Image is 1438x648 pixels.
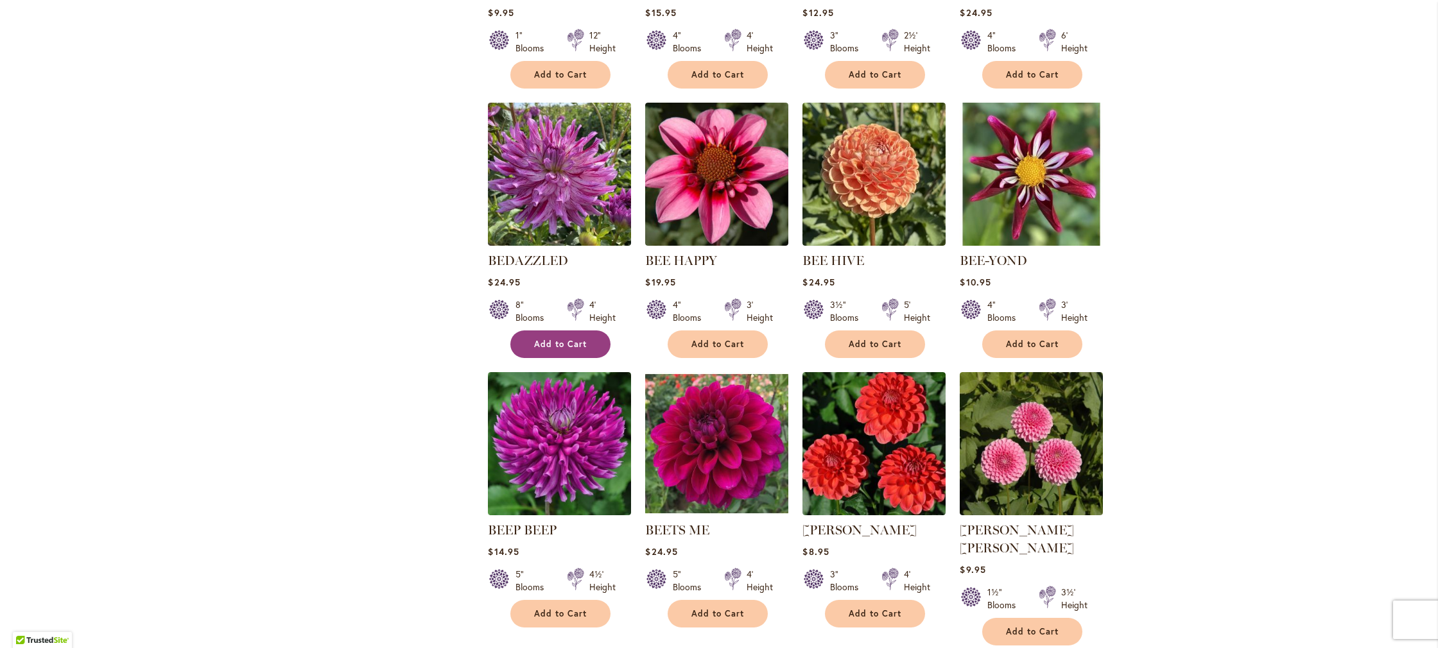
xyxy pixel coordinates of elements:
iframe: Launch Accessibility Center [10,602,46,638]
button: Add to Cart [510,330,611,358]
a: [PERSON_NAME] [802,522,917,538]
span: Add to Cart [691,339,744,350]
img: BENJAMIN MATTHEW [802,372,946,515]
img: Bedazzled [488,103,631,246]
span: Add to Cart [534,69,587,80]
a: BEE HAPPY [645,236,788,248]
div: 3" Blooms [830,568,866,593]
span: $12.95 [802,6,833,19]
div: 4" Blooms [987,29,1023,55]
a: BEE-YOND [960,253,1027,268]
div: 5" Blooms [673,568,709,593]
img: BEE-YOND [960,103,1103,246]
button: Add to Cart [668,600,768,627]
div: 4' Height [589,298,616,324]
div: 4" Blooms [673,298,709,324]
a: BEEP BEEP [488,522,557,538]
div: 1½" Blooms [987,586,1023,611]
span: Add to Cart [1006,339,1059,350]
button: Add to Cart [510,61,611,89]
button: Add to Cart [982,61,1082,89]
div: 4½' Height [589,568,616,593]
a: BEETS ME [645,522,709,538]
button: Add to Cart [825,61,925,89]
span: $24.95 [645,545,677,558]
div: 2½' Height [904,29,930,55]
a: BEE-YOND [960,236,1103,248]
span: Add to Cart [534,608,587,619]
div: 6' Height [1061,29,1087,55]
span: Add to Cart [1006,626,1059,637]
span: $24.95 [802,276,835,288]
div: 4" Blooms [987,298,1023,324]
span: Add to Cart [691,608,744,619]
button: Add to Cart [982,618,1082,645]
a: [PERSON_NAME] [PERSON_NAME] [960,522,1074,556]
span: $19.95 [645,276,675,288]
span: $24.95 [488,276,520,288]
div: 3½' Height [1061,586,1087,611]
a: BEE HAPPY [645,253,717,268]
a: BETTY ANNE [960,506,1103,518]
img: BEE HAPPY [645,103,788,246]
button: Add to Cart [825,330,925,358]
span: Add to Cart [849,69,901,80]
div: 4" Blooms [673,29,709,55]
span: $10.95 [960,276,991,288]
span: $8.95 [802,545,829,558]
img: BEE HIVE [802,103,946,246]
div: 4' Height [747,568,773,593]
span: Add to Cart [849,608,901,619]
a: BEE HIVE [802,253,864,268]
span: $14.95 [488,545,519,558]
button: Add to Cart [668,330,768,358]
a: BEETS ME [645,506,788,518]
img: BEETS ME [645,372,788,515]
div: 4' Height [747,29,773,55]
span: $9.95 [960,563,985,576]
button: Add to Cart [668,61,768,89]
span: $9.95 [488,6,514,19]
img: BEEP BEEP [488,372,631,515]
div: 12" Height [589,29,616,55]
span: Add to Cart [849,339,901,350]
div: 5" Blooms [515,568,551,593]
a: BEE HIVE [802,236,946,248]
div: 3' Height [747,298,773,324]
button: Add to Cart [982,330,1082,358]
span: Add to Cart [1006,69,1059,80]
img: BETTY ANNE [960,372,1103,515]
div: 5' Height [904,298,930,324]
a: BEEP BEEP [488,506,631,518]
a: BEDAZZLED [488,253,568,268]
div: 4' Height [904,568,930,593]
div: 3½" Blooms [830,298,866,324]
div: 1" Blooms [515,29,551,55]
button: Add to Cart [825,600,925,627]
a: BENJAMIN MATTHEW [802,506,946,518]
span: $24.95 [960,6,992,19]
div: 3" Blooms [830,29,866,55]
span: Add to Cart [691,69,744,80]
span: $15.95 [645,6,676,19]
button: Add to Cart [510,600,611,627]
div: 3' Height [1061,298,1087,324]
div: 8" Blooms [515,298,551,324]
a: Bedazzled [488,236,631,248]
span: Add to Cart [534,339,587,350]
